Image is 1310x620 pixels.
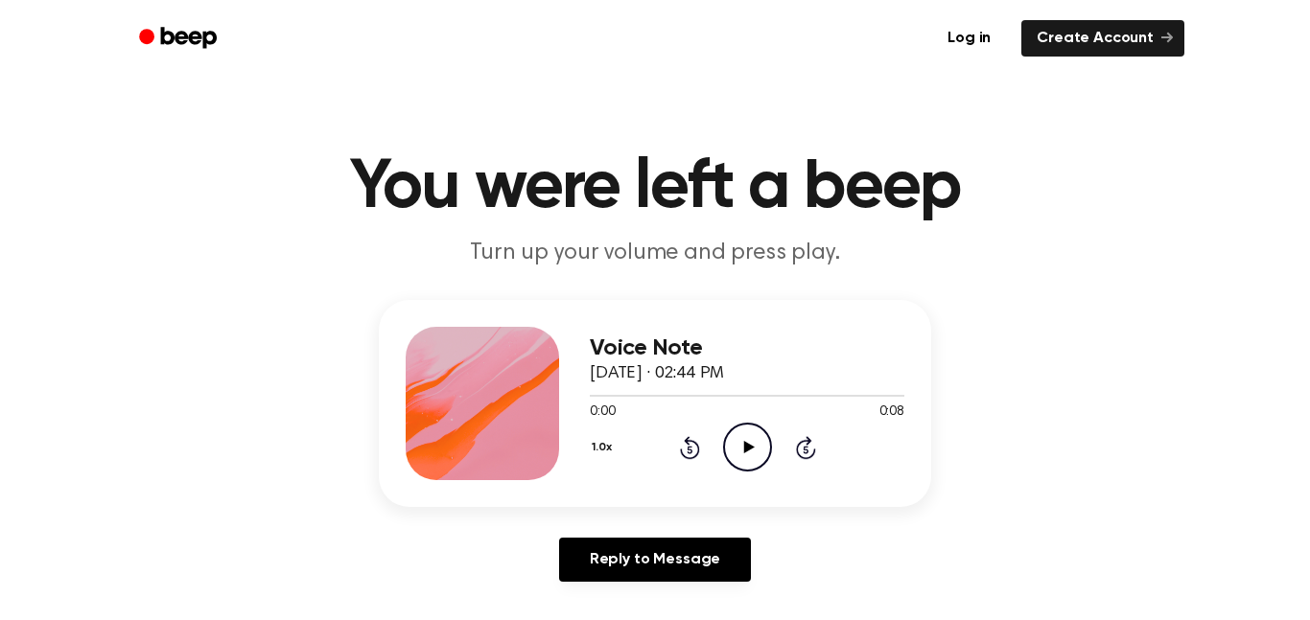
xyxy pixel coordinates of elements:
[164,153,1146,222] h1: You were left a beep
[879,402,904,423] span: 0:08
[590,431,619,464] button: 1.0x
[590,365,724,382] span: [DATE] · 02:44 PM
[287,238,1023,269] p: Turn up your volume and press play.
[1021,20,1184,57] a: Create Account
[126,20,234,57] a: Beep
[928,16,1010,60] a: Log in
[590,335,904,361] h3: Voice Note
[590,402,615,423] span: 0:00
[559,538,751,582] a: Reply to Message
